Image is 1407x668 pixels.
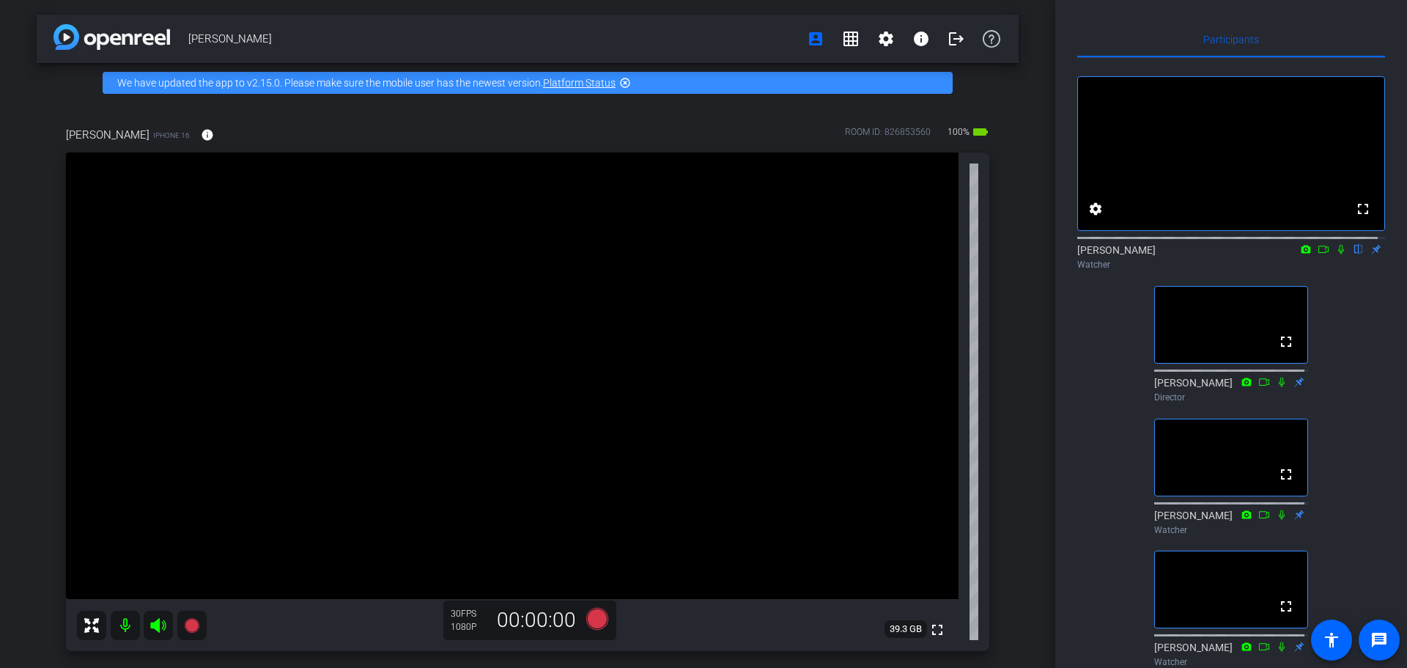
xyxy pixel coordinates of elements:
[912,30,930,48] mat-icon: info
[1154,391,1308,404] div: Director
[53,24,170,50] img: app-logo
[1277,598,1295,615] mat-icon: fullscreen
[1323,631,1340,649] mat-icon: accessibility
[948,30,965,48] mat-icon: logout
[972,123,989,141] mat-icon: battery_std
[153,130,190,141] span: iPhone 16
[451,621,487,633] div: 1080P
[885,620,927,638] span: 39.3 GB
[1154,524,1308,537] div: Watcher
[1077,243,1385,271] div: [PERSON_NAME]
[619,77,631,89] mat-icon: highlight_off
[201,128,214,142] mat-icon: info
[1087,200,1104,218] mat-icon: settings
[188,24,798,54] span: [PERSON_NAME]
[877,30,895,48] mat-icon: settings
[807,30,824,48] mat-icon: account_box
[66,127,149,143] span: [PERSON_NAME]
[1154,508,1308,537] div: [PERSON_NAME]
[842,30,860,48] mat-icon: grid_on
[1370,631,1388,649] mat-icon: message
[1350,242,1367,255] mat-icon: flip
[103,72,953,94] div: We have updated the app to v2.15.0. Please make sure the mobile user has the newest version.
[487,608,586,633] div: 00:00:00
[451,608,487,620] div: 30
[845,125,931,147] div: ROOM ID: 826853560
[945,120,972,144] span: 100%
[543,77,616,89] a: Platform Status
[1277,466,1295,483] mat-icon: fullscreen
[1277,333,1295,350] mat-icon: fullscreen
[1354,200,1372,218] mat-icon: fullscreen
[461,609,476,619] span: FPS
[1154,375,1308,404] div: [PERSON_NAME]
[928,621,946,639] mat-icon: fullscreen
[1203,34,1259,45] span: Participants
[1077,258,1385,271] div: Watcher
